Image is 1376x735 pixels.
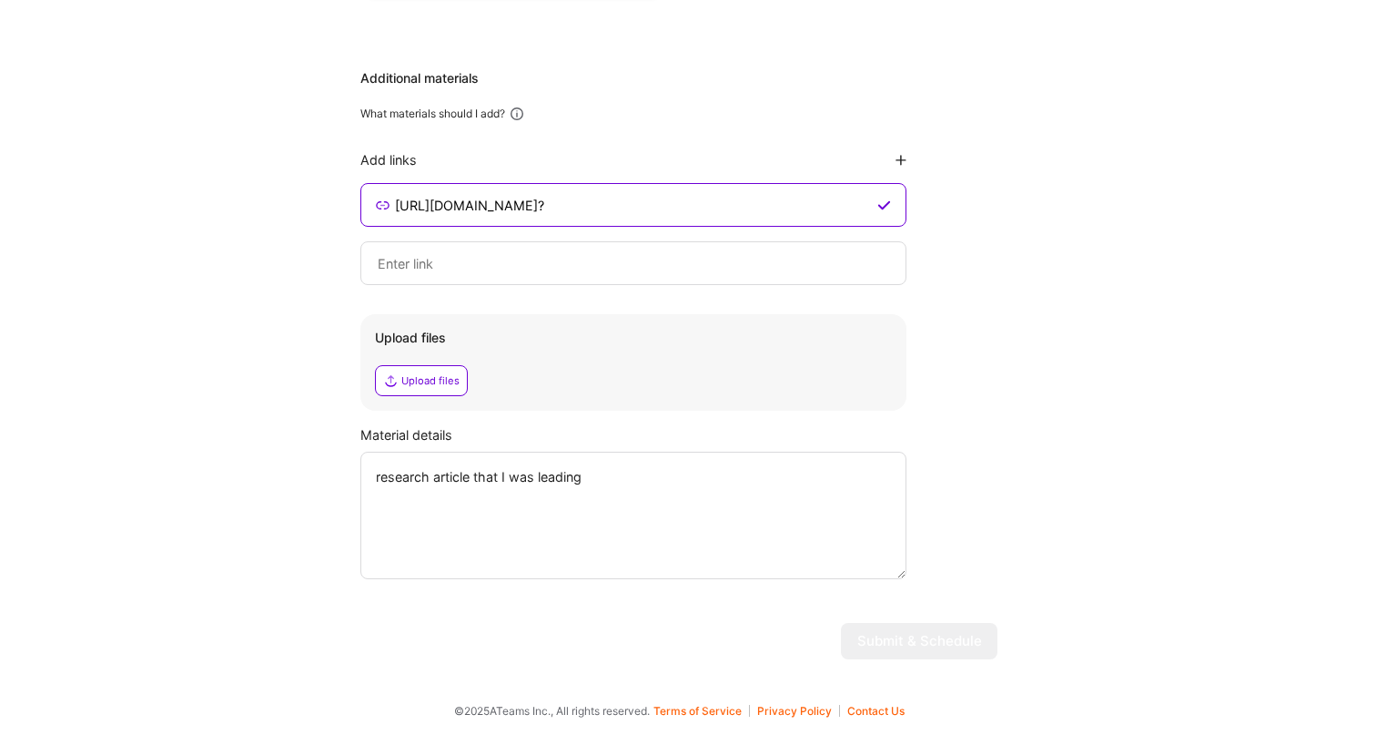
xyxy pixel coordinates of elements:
button: Contact Us [847,705,905,717]
button: Privacy Policy [757,705,840,717]
div: Additional materials [360,69,997,87]
i: icon Info [509,106,525,122]
div: Add links [360,151,417,168]
i: icon PlusBlackFlat [895,155,906,166]
input: Enter link [376,252,891,274]
div: Upload files [401,373,460,388]
textarea: research article that I was leading [360,452,906,579]
div: Material details [360,425,997,444]
input: Enter link [393,194,874,216]
div: Upload files [375,329,892,347]
i: icon CheckPurple [877,198,891,212]
div: What materials should I add? [360,107,505,121]
i: icon LinkSecondary [376,198,390,212]
button: Submit & Schedule [841,623,997,659]
i: icon Upload2 [383,373,398,388]
span: © 2025 ATeams Inc., All rights reserved. [454,701,650,720]
button: Terms of Service [653,705,750,717]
